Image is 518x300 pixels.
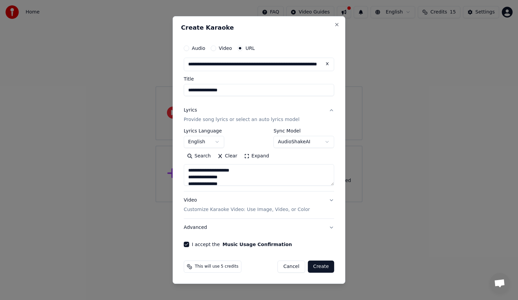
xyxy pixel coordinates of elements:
[184,206,310,213] p: Customize Karaoke Video: Use Image, Video, or Color
[246,46,255,51] label: URL
[219,46,232,51] label: Video
[274,128,334,133] label: Sync Model
[184,197,310,213] div: Video
[241,151,272,161] button: Expand
[184,128,224,133] label: Lyrics Language
[184,77,334,81] label: Title
[181,25,337,31] h2: Create Karaoke
[192,242,292,247] label: I accept the
[223,242,292,247] button: I accept the
[184,151,214,161] button: Search
[214,151,241,161] button: Clear
[184,128,334,191] div: LyricsProvide song lyrics or select an auto lyrics model
[308,261,335,273] button: Create
[195,264,238,269] span: This will use 5 credits
[184,101,334,128] button: LyricsProvide song lyrics or select an auto lyrics model
[184,219,334,236] button: Advanced
[278,261,305,273] button: Cancel
[184,107,197,114] div: Lyrics
[184,191,334,218] button: VideoCustomize Karaoke Video: Use Image, Video, or Color
[184,116,299,123] p: Provide song lyrics or select an auto lyrics model
[192,46,205,51] label: Audio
